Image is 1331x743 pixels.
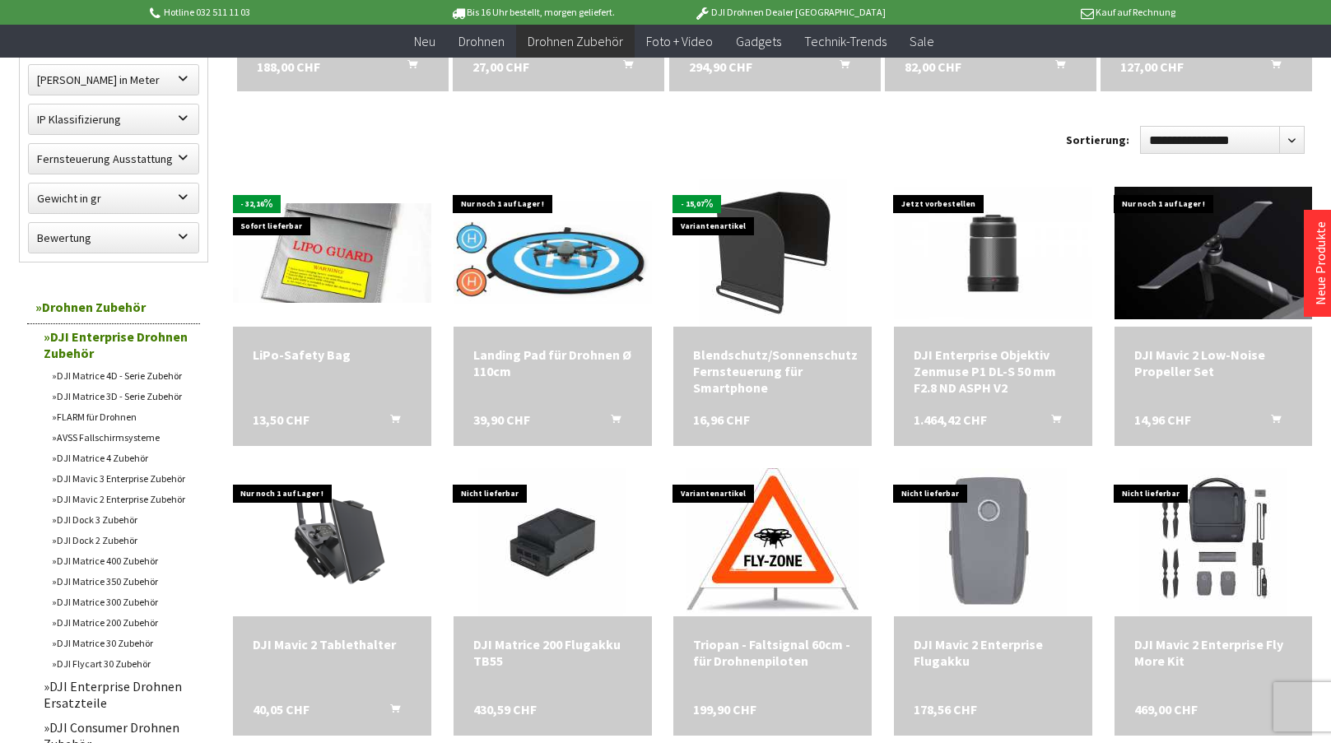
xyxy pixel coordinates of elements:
button: In den Warenkorb [1035,57,1075,78]
span: 294,90 CHF [689,57,752,77]
span: Neu [414,33,435,49]
a: AVSS Fallschirmsysteme [44,427,200,448]
a: LiPo-Safety Bag 13,50 CHF In den Warenkorb [253,346,412,363]
a: DJI Matrice 3D - Serie Zubehör [44,386,200,406]
a: Sale [898,25,946,58]
a: DJI Mavic 3 Enterprise Zubehör [44,468,200,489]
a: DJI Mavic 2 Enterprise Fly More Kit 469,00 CHF [1134,636,1293,669]
button: In den Warenkorb [591,411,631,433]
p: DJI Drohnen Dealer [GEOGRAPHIC_DATA] [661,2,918,22]
span: 1.464,42 CHF [914,411,987,428]
div: Landing Pad für Drohnen Ø 110cm [473,346,632,379]
a: Triopan - Faltsignal 60cm - für Drohnenpiloten 199,90 CHF [693,636,852,669]
img: DJI Mavic 2 Enterprise Flugakku [919,468,1067,616]
a: Drohnen [447,25,516,58]
span: 127,00 CHF [1120,57,1184,77]
div: Blendschutz/Sonnenschutz Fernsteuerung für Smartphone [693,346,852,396]
div: DJI Mavic 2 Enterprise Flugakku [914,636,1073,669]
span: 188,00 CHF [257,57,320,77]
a: Neu [403,25,447,58]
span: Technik-Trends [804,33,887,49]
a: Landing Pad für Drohnen Ø 110cm 39,90 CHF In den Warenkorb [473,346,632,379]
span: Drohnen Zubehör [528,33,623,49]
a: DJI Enterprise Drohnen Zubehör [35,324,200,365]
div: DJI Mavic 2 Enterprise Fly More Kit [1134,636,1293,669]
p: Hotline 032 511 11 03 [147,2,404,22]
div: DJI Mavic 2 Tablethalter [253,636,412,652]
a: DJI Matrice 400 Zubehör [44,550,200,571]
span: 178,56 CHF [914,701,977,717]
p: Kauf auf Rechnung [919,2,1175,22]
div: DJI Matrice 200 Flugakku TB55 [473,636,632,669]
div: DJI Enterprise Objektiv Zenmuse P1 DL-S 50 mm F2.8 ND ASPH V2 [914,346,1073,396]
span: Gadgets [736,33,781,49]
a: DJI Enterprise Drohnen Ersatzteile [35,674,200,715]
label: IP Klassifizierung [29,104,198,134]
span: Drohnen [458,33,505,49]
a: DJI Matrice 200 Zubehör [44,612,200,633]
span: 13,50 CHF [253,411,309,428]
a: DJI Matrice 350 Zubehör [44,571,200,592]
label: Gewicht in gr [29,183,198,213]
img: Landing Pad für Drohnen Ø 110cm [454,201,652,304]
a: Foto + Video [635,25,724,58]
img: LiPo-Safety Bag [233,203,431,303]
a: Blendschutz/Sonnenschutz Fernsteuerung für Smartphone 16,96 CHF [693,346,852,396]
label: Fernsteuerung Ausstattung [29,144,198,174]
img: DJI Mavic 2 Tablethalter [233,486,431,598]
a: DJI Mavic 2 Low-Noise Propeller Set 14,96 CHF In den Warenkorb [1134,346,1293,379]
img: DJI Enterprise Objektiv Zenmuse P1 DL-S 50 mm F2.8 ND ASPH V2 [894,187,1092,319]
a: Drohnen Zubehör [27,290,200,324]
span: 40,05 CHF [253,701,309,717]
a: DJI Dock 2 Zubehör [44,530,200,550]
img: DJI Mavic 2 Enterprise Fly More Kit [1139,468,1287,616]
button: In den Warenkorb [388,57,427,78]
button: In den Warenkorb [370,701,410,722]
span: 39,90 CHF [473,411,530,428]
div: LiPo-Safety Bag [253,346,412,363]
img: Triopan - Faltsignal 60cm - für Drohnenpiloten [686,468,859,616]
span: 14,96 CHF [1134,411,1191,428]
a: DJI Matrice 30 Zubehör [44,633,200,653]
span: Foto + Video [646,33,713,49]
span: 82,00 CHF [905,57,961,77]
a: Technik-Trends [793,25,898,58]
p: Bis 16 Uhr bestellt, morgen geliefert. [404,2,661,22]
a: FLARM für Drohnen [44,406,200,427]
a: DJI Matrice 4D - Serie Zubehör [44,365,200,386]
span: 16,96 CHF [693,411,750,428]
button: In den Warenkorb [370,411,410,433]
button: In den Warenkorb [603,57,643,78]
span: 469,00 CHF [1134,701,1198,717]
button: In den Warenkorb [1031,411,1071,433]
a: Neue Produkte [1312,221,1329,305]
a: DJI Flycart 30 Zubehör [44,653,200,674]
a: DJI Mavic 2 Enterprise Flugakku 178,56 CHF [914,636,1073,669]
div: DJI Mavic 2 Low-Noise Propeller Set [1134,346,1293,379]
span: 199,90 CHF [693,701,756,717]
a: DJI Enterprise Objektiv Zenmuse P1 DL-S 50 mm F2.8 ND ASPH V2 1.464,42 CHF In den Warenkorb [914,346,1073,396]
span: 27,00 CHF [472,57,529,77]
button: In den Warenkorb [1251,411,1291,433]
a: DJI Matrice 300 Zubehör [44,592,200,612]
label: Sortierung: [1066,127,1129,153]
span: Sale [910,33,934,49]
img: DJI Matrice 200 Flugakku TB55 [478,468,626,616]
label: Maximale Flughöhe in Meter [29,65,198,95]
button: In den Warenkorb [820,57,859,78]
a: DJI Matrice 4 Zubehör [44,448,200,468]
a: DJI Mavic 2 Tablethalter 40,05 CHF In den Warenkorb [253,636,412,652]
a: DJI Mavic 2 Enterprise Zubehör [44,489,200,509]
div: Triopan - Faltsignal 60cm - für Drohnenpiloten [693,636,852,669]
a: DJI Matrice 200 Flugakku TB55 430,59 CHF [473,636,632,669]
button: In den Warenkorb [1251,57,1291,78]
label: Bewertung [29,223,198,253]
img: DJI Mavic 2 Low-Noise Propeller Set [1115,187,1313,319]
a: Gadgets [724,25,793,58]
a: Drohnen Zubehör [516,25,635,58]
a: DJI Dock 3 Zubehör [44,509,200,530]
span: 430,59 CHF [473,701,537,717]
img: Blendschutz/Sonnenschutz Fernsteuerung für Smartphone [699,179,847,327]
